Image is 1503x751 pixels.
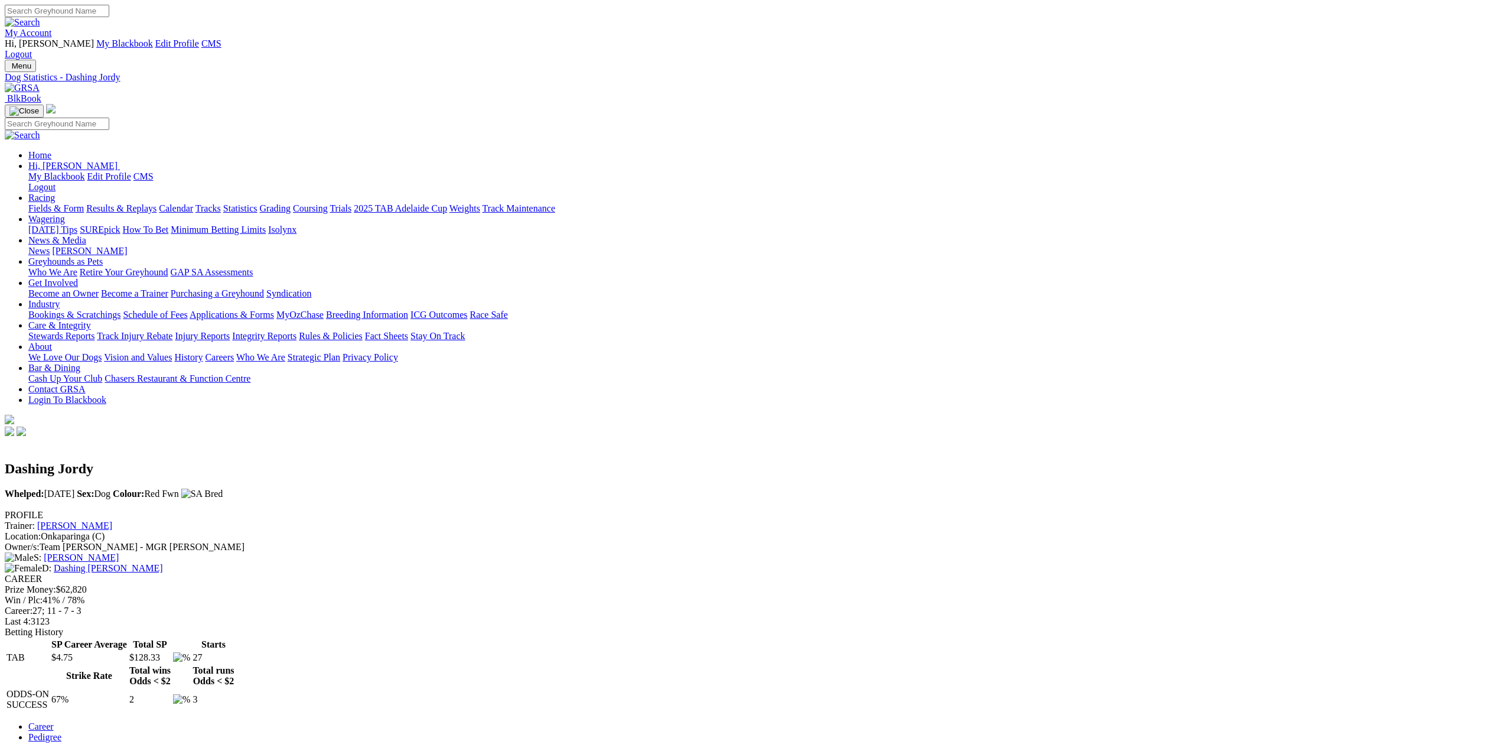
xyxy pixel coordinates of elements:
span: Win / Plc: [5,595,43,605]
a: Strategic Plan [288,352,340,362]
td: ODDS-ON SUCCESS [6,688,50,711]
a: Pedigree [28,732,61,742]
img: logo-grsa-white.png [46,104,56,113]
a: Racing [28,193,55,203]
a: Become a Trainer [101,288,168,298]
a: Care & Integrity [28,320,91,330]
a: Minimum Betting Limits [171,225,266,235]
a: Track Maintenance [482,203,555,213]
a: Privacy Policy [343,352,398,362]
a: [DATE] Tips [28,225,77,235]
a: Statistics [223,203,257,213]
td: 27 [192,652,234,664]
div: Bar & Dining [28,373,1498,384]
span: Career: [5,606,32,616]
a: Tracks [195,203,221,213]
div: News & Media [28,246,1498,256]
a: History [174,352,203,362]
a: Integrity Reports [232,331,296,341]
a: Logout [5,49,32,59]
th: Total SP [129,639,171,651]
a: Trials [330,203,351,213]
a: Greyhounds as Pets [28,256,103,266]
a: Bar & Dining [28,363,80,373]
span: D: [5,563,51,573]
a: CMS [201,38,221,48]
a: Coursing [293,203,328,213]
a: How To Bet [123,225,169,235]
a: Stay On Track [410,331,465,341]
div: My Account [5,38,1498,60]
img: SA Bred [181,489,223,499]
a: Dashing [PERSON_NAME] [54,563,162,573]
a: Stewards Reports [28,331,94,341]
span: Dog [77,489,110,499]
span: Last 4: [5,616,31,626]
a: Schedule of Fees [123,310,187,320]
a: News [28,246,50,256]
a: Fields & Form [28,203,84,213]
img: twitter.svg [17,427,26,436]
span: Menu [12,61,31,70]
span: Trainer: [5,521,35,531]
td: 2 [129,688,171,711]
a: News & Media [28,235,86,245]
a: Get Involved [28,278,78,288]
a: [PERSON_NAME] [52,246,127,256]
a: Hi, [PERSON_NAME] [28,161,120,171]
div: Onkaparinga (C) [5,531,1498,542]
img: % [173,652,190,663]
a: Applications & Forms [190,310,274,320]
a: Breeding Information [326,310,408,320]
h2: Dashing Jordy [5,461,1498,477]
span: Owner/s: [5,542,40,552]
div: 3123 [5,616,1498,627]
div: Hi, [PERSON_NAME] [28,171,1498,193]
td: $4.75 [51,652,128,664]
a: Industry [28,299,60,309]
a: Logout [28,182,56,192]
b: Whelped: [5,489,44,499]
div: 41% / 78% [5,595,1498,606]
div: Racing [28,203,1498,214]
a: ICG Outcomes [410,310,467,320]
a: CMS [133,171,154,181]
a: Career [28,721,54,732]
a: Login To Blackbook [28,395,106,405]
div: $62,820 [5,584,1498,595]
a: Track Injury Rebate [97,331,172,341]
div: Betting History [5,627,1498,638]
td: 67% [51,688,128,711]
td: TAB [6,652,50,664]
a: About [28,342,52,352]
img: Search [5,17,40,28]
a: Calendar [159,203,193,213]
a: Dog Statistics - Dashing Jordy [5,72,1498,83]
img: logo-grsa-white.png [5,415,14,424]
span: Hi, [PERSON_NAME] [28,161,118,171]
a: Syndication [266,288,311,298]
img: Search [5,130,40,141]
span: S: [5,552,41,563]
div: 27; 11 - 7 - 3 [5,606,1498,616]
a: Careers [205,352,234,362]
th: Total wins Odds < $2 [129,665,171,687]
a: GAP SA Assessments [171,267,253,277]
a: Edit Profile [155,38,199,48]
a: Purchasing a Greyhound [171,288,264,298]
a: SUREpick [80,225,120,235]
span: BlkBook [7,93,41,103]
span: Hi, [PERSON_NAME] [5,38,94,48]
img: facebook.svg [5,427,14,436]
a: Who We Are [28,267,77,277]
a: Chasers Restaurant & Function Centre [105,373,250,383]
a: My Blackbook [96,38,153,48]
a: Home [28,150,51,160]
a: Retire Your Greyhound [80,267,168,277]
a: Contact GRSA [28,384,85,394]
th: SP Career Average [51,639,128,651]
a: Edit Profile [87,171,131,181]
span: [DATE] [5,489,74,499]
img: Female [5,563,42,574]
a: Grading [260,203,291,213]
